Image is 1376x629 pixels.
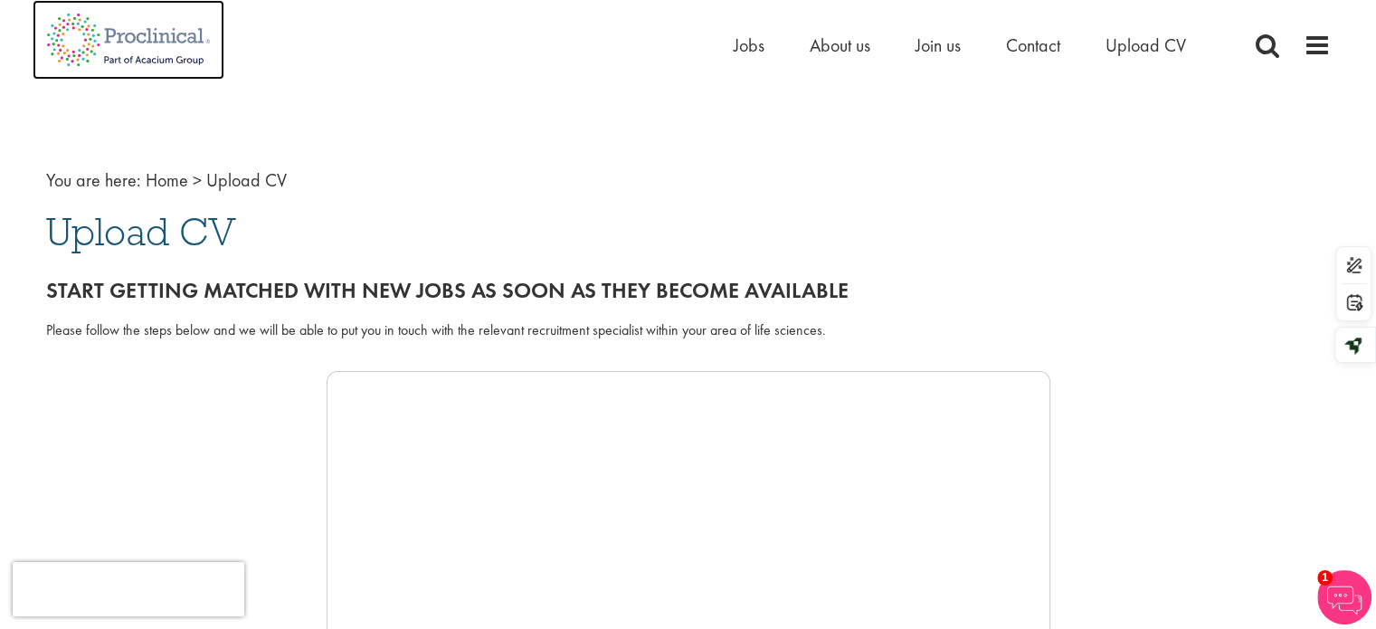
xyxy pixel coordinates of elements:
[46,207,236,256] span: Upload CV
[1006,33,1060,57] a: Contact
[46,320,1331,341] div: Please follow the steps below and we will be able to put you in touch with the relevant recruitme...
[1317,570,1333,586] span: 1
[1317,570,1371,624] img: Chatbot
[193,168,202,192] span: >
[916,33,961,57] a: Join us
[1106,33,1186,57] a: Upload CV
[146,168,188,192] a: breadcrumb link
[734,33,764,57] a: Jobs
[13,562,244,616] iframe: reCAPTCHA
[46,279,1331,302] h2: Start getting matched with new jobs as soon as they become available
[46,168,141,192] span: You are here:
[810,33,870,57] a: About us
[206,168,287,192] span: Upload CV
